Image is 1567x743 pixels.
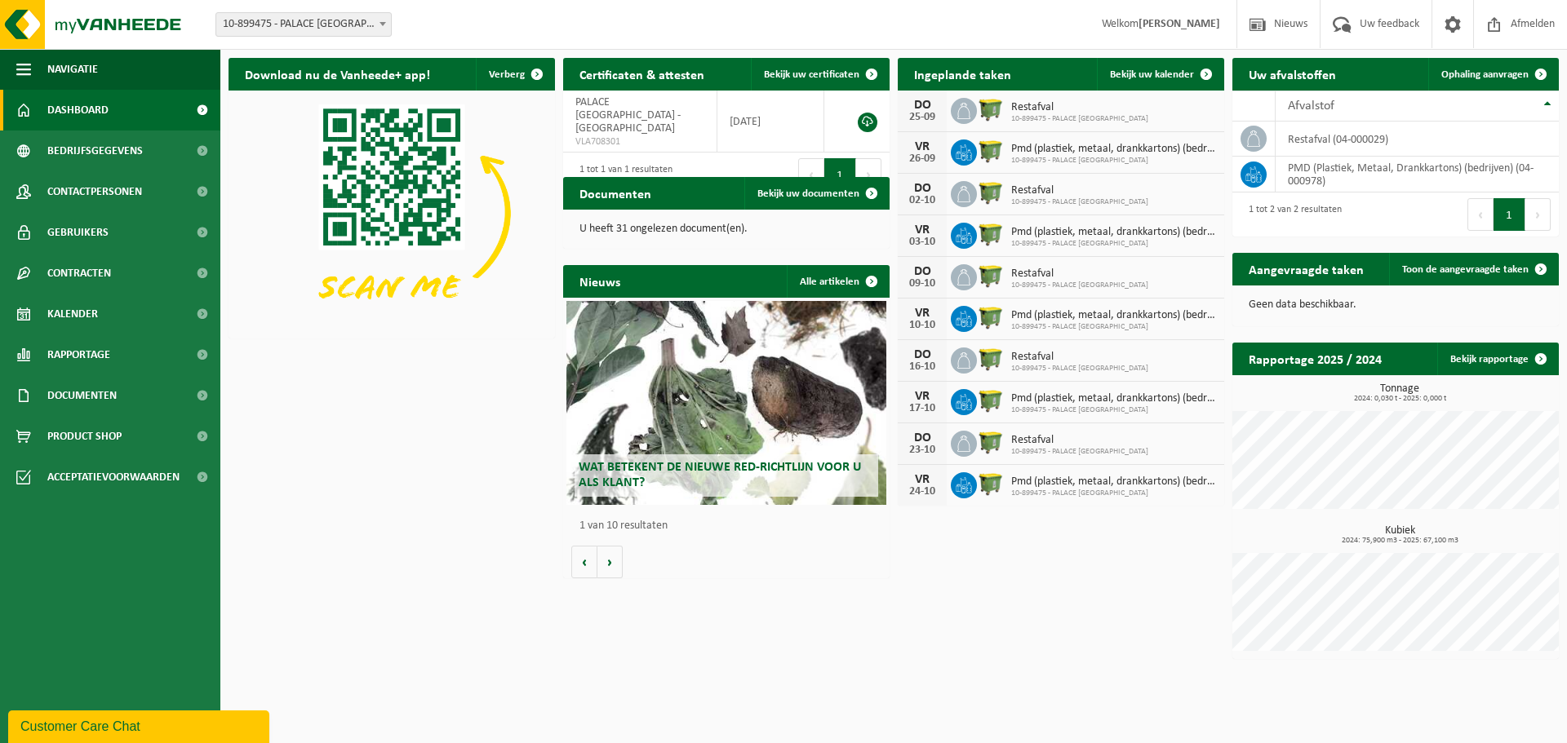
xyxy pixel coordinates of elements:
[215,12,392,37] span: 10-899475 - PALACE NV - AALST
[898,58,1028,90] h2: Ingeplande taken
[1011,447,1148,457] span: 10-899475 - PALACE [GEOGRAPHIC_DATA]
[906,153,939,165] div: 26-09
[798,158,824,191] button: Previous
[751,58,888,91] a: Bekijk uw certificaten
[1249,299,1543,311] p: Geen data beschikbaar.
[1011,309,1216,322] span: Pmd (plastiek, metaal, drankkartons) (bedrijven)
[757,188,859,199] span: Bekijk uw documenten
[229,58,446,90] h2: Download nu de Vanheede+ app!
[579,223,873,235] p: U heeft 31 ongelezen document(en).
[47,416,122,457] span: Product Shop
[575,96,681,135] span: PALACE [GEOGRAPHIC_DATA] - [GEOGRAPHIC_DATA]
[1011,156,1216,166] span: 10-899475 - PALACE [GEOGRAPHIC_DATA]
[906,182,939,195] div: DO
[977,262,1005,290] img: WB-1100-HPE-GN-51
[563,58,721,90] h2: Certificaten & attesten
[1011,434,1148,447] span: Restafval
[906,112,939,123] div: 25-09
[1276,122,1559,157] td: restafval (04-000029)
[906,99,939,112] div: DO
[977,470,1005,498] img: WB-1100-HPE-GN-51
[1288,100,1334,113] span: Afvalstof
[906,307,939,320] div: VR
[1011,489,1216,498] span: 10-899475 - PALACE [GEOGRAPHIC_DATA]
[977,428,1005,456] img: WB-1100-HPE-GN-51
[1525,198,1551,231] button: Next
[1011,405,1216,415] span: 10-899475 - PALACE [GEOGRAPHIC_DATA]
[1011,184,1148,197] span: Restafval
[575,135,704,148] span: VLA708301
[579,461,861,489] span: Wat betekent de nieuwe RED-richtlijn voor u als klant?
[47,253,111,294] span: Contracten
[906,140,939,153] div: VR
[597,546,623,578] button: Volgende
[856,158,881,191] button: Next
[977,303,1005,331] img: WB-1100-HPE-GN-51
[563,177,668,209] h2: Documenten
[1276,157,1559,192] td: PMD (Plastiek, Metaal, Drankkartons) (bedrijven) (04-000978)
[1097,58,1223,91] a: Bekijk uw kalender
[571,157,673,192] div: 1 tot 1 van 1 resultaten
[47,375,117,416] span: Documenten
[977,95,1005,123] img: WB-1100-HPE-GN-51
[579,520,881,532] p: 1 van 10 resultaten
[489,69,525,80] span: Verberg
[47,130,143,171] span: Bedrijfsgegevens
[1011,226,1216,239] span: Pmd (plastiek, metaal, drankkartons) (bedrijven)
[977,345,1005,373] img: WB-1100-HPE-GN-51
[1437,343,1557,375] a: Bekijk rapportage
[1011,392,1216,405] span: Pmd (plastiek, metaal, drankkartons) (bedrijven)
[1494,198,1525,231] button: 1
[1011,281,1148,290] span: 10-899475 - PALACE [GEOGRAPHIC_DATA]
[47,334,110,375] span: Rapportage
[1011,475,1216,489] span: Pmd (plastiek, metaal, drankkartons) (bedrijven)
[1110,69,1194,80] span: Bekijk uw kalender
[906,361,939,373] div: 16-10
[1428,58,1557,91] a: Ophaling aanvragen
[47,90,109,130] span: Dashboard
[787,265,888,298] a: Alle artikelen
[1011,364,1148,374] span: 10-899475 - PALACE [GEOGRAPHIC_DATA]
[1011,268,1148,281] span: Restafval
[824,158,856,191] button: 1
[906,265,939,278] div: DO
[8,707,273,743] iframe: chat widget
[1011,351,1148,364] span: Restafval
[717,91,824,153] td: [DATE]
[1011,197,1148,207] span: 10-899475 - PALACE [GEOGRAPHIC_DATA]
[566,301,886,505] a: Wat betekent de nieuwe RED-richtlijn voor u als klant?
[47,457,180,498] span: Acceptatievoorwaarden
[906,431,939,444] div: DO
[1139,18,1220,30] strong: [PERSON_NAME]
[1232,343,1398,374] h2: Rapportage 2025 / 2024
[1011,143,1216,156] span: Pmd (plastiek, metaal, drankkartons) (bedrijven)
[977,387,1005,414] img: WB-1100-HPE-GN-51
[1232,253,1380,285] h2: Aangevraagde taken
[744,177,888,210] a: Bekijk uw documenten
[906,320,939,331] div: 10-10
[1241,383,1559,403] h3: Tonnage
[906,444,939,456] div: 23-10
[764,69,859,80] span: Bekijk uw certificaten
[1011,239,1216,249] span: 10-899475 - PALACE [GEOGRAPHIC_DATA]
[1467,198,1494,231] button: Previous
[906,278,939,290] div: 09-10
[1241,395,1559,403] span: 2024: 0,030 t - 2025: 0,000 t
[1232,58,1352,90] h2: Uw afvalstoffen
[1402,264,1529,275] span: Toon de aangevraagde taken
[906,348,939,361] div: DO
[977,220,1005,248] img: WB-1100-HPE-GN-51
[906,223,939,237] div: VR
[1011,101,1148,114] span: Restafval
[476,58,553,91] button: Verberg
[977,179,1005,206] img: WB-1100-HPE-GN-51
[906,403,939,414] div: 17-10
[906,195,939,206] div: 02-10
[1241,537,1559,545] span: 2024: 75,900 m3 - 2025: 67,100 m3
[47,294,98,334] span: Kalender
[1011,322,1216,332] span: 10-899475 - PALACE [GEOGRAPHIC_DATA]
[977,137,1005,165] img: WB-1100-HPE-GN-51
[906,486,939,498] div: 24-10
[906,390,939,403] div: VR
